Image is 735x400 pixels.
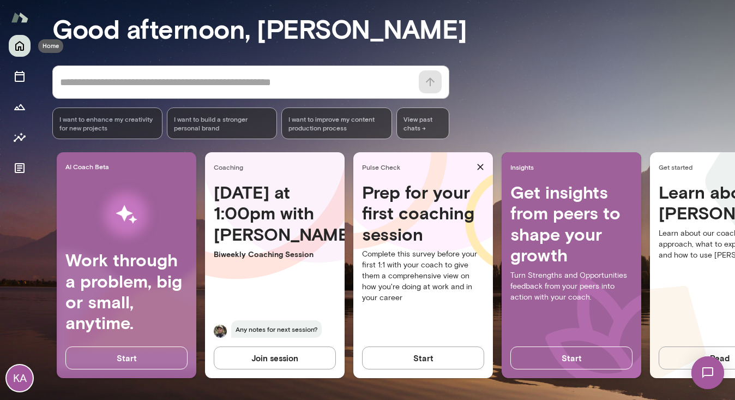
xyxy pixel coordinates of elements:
[362,163,472,171] span: Pulse Check
[510,163,637,171] span: Insights
[510,182,632,266] h4: Get insights from peers to shape your growth
[231,320,322,338] span: Any notes for next session?
[59,115,155,132] span: I want to enhance my creativity for new projects
[214,347,336,369] button: Join session
[288,115,384,132] span: I want to improve my content production process
[214,249,336,260] p: Biweekly Coaching Session
[9,35,31,57] button: Home
[214,325,227,338] img: Rico
[396,108,449,139] span: View past chats ->
[65,162,192,171] span: AI Coach Beta
[38,39,63,53] div: Home
[174,115,270,132] span: I want to build a stronger personal brand
[9,65,31,87] button: Sessions
[362,182,484,244] h4: Prep for your first coaching session
[52,13,735,44] h3: Good afternoon, [PERSON_NAME]
[167,108,277,139] div: I want to build a stronger personal brand
[9,96,31,118] button: Growth Plan
[362,347,484,369] button: Start
[52,108,162,139] div: I want to enhance my creativity for new projects
[281,108,391,139] div: I want to improve my content production process
[78,180,175,249] img: AI Workflows
[9,157,31,179] button: Documents
[214,163,340,171] span: Coaching
[510,347,632,369] button: Start
[362,249,484,303] p: Complete this survey before your first 1:1 with your coach to give them a comprehensive view on h...
[510,270,632,303] p: Turn Strengths and Opportunities feedback from your peers into action with your coach.
[7,365,33,391] div: KA
[9,127,31,148] button: Insights
[65,347,188,369] button: Start
[214,182,336,244] h4: [DATE] at 1:00pm with [PERSON_NAME]
[11,7,28,28] img: Mento
[65,249,188,333] h4: Work through a problem, big or small, anytime.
